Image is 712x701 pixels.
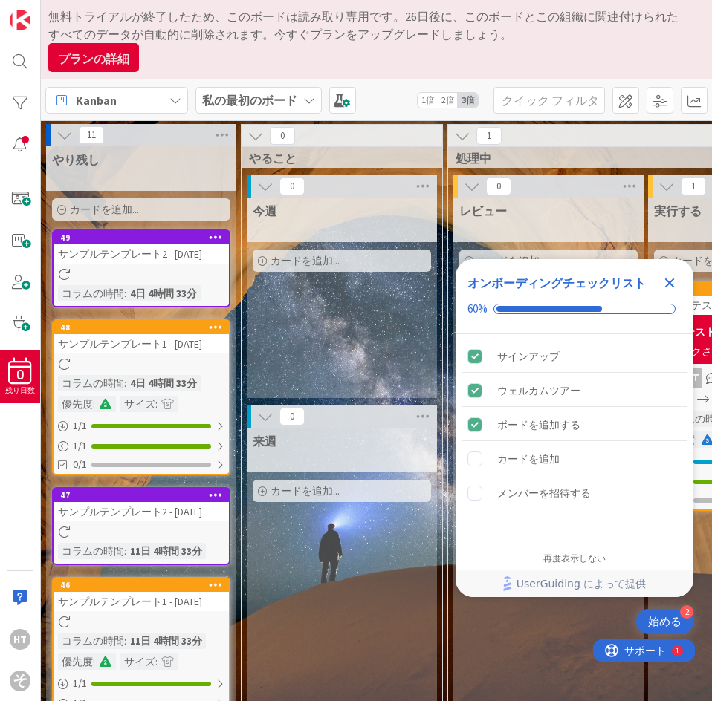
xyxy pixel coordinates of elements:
font: : [124,376,126,390]
font: 1倍 [421,94,435,105]
font: レビュー [459,203,507,218]
div: フッター [456,570,693,597]
font: サポート [31,4,73,18]
div: 49 [54,231,229,244]
font: 1 [82,7,86,16]
font: サイズ [124,655,155,668]
font: 処理中 [456,151,491,166]
input: クイック フィルター... [493,87,605,114]
font: 1 [487,129,491,142]
font: UserGuiding によって提供 [517,578,647,590]
font: 1 [82,439,87,452]
font: 11日 4時間 33分 [130,544,202,558]
span: やること [249,151,424,166]
div: 47 [54,489,229,502]
font: 実行する [654,203,702,218]
font: 始める [648,614,682,628]
div: 1/1 [54,437,229,455]
div: メンバーの招待が完了していません。 [462,477,687,509]
font: 優先度 [62,655,93,668]
font: サンプルテンプレート2 - [DATE] [58,505,202,518]
font: カードを追加... [271,254,340,267]
a: UserGuiding によって提供 [463,570,686,597]
font: 0 [290,410,294,423]
font: プランの詳細 [58,51,129,66]
font: / [78,419,82,432]
font: 0 [16,370,24,380]
font: 4日 4時間 33分 [130,376,197,390]
font: 残り日数 [5,385,35,395]
div: 46サンプルテンプレート1 - [DATE] [54,578,229,611]
button: プランの詳細 [48,43,139,72]
div: サインアップが完了しました。 [462,340,687,373]
font: 0 [280,129,285,142]
font: : [93,397,95,411]
div: 再度表示しない [543,552,606,564]
font: 1 [82,676,87,690]
font: : [124,544,126,558]
font: / [78,676,82,690]
font: カードを追加... [477,254,546,267]
font: コラムの時間 [62,287,124,300]
font: 4日 4時間 33分 [130,287,197,300]
font: カードを追加 [497,452,560,466]
font: カードを追加... [70,203,139,216]
font: サインアップ [497,350,560,363]
span: 来週 [253,434,276,449]
div: 49サンプルテンプレート2 - [DATE] [54,231,229,264]
font: : [155,397,158,411]
font: やること [249,151,297,166]
div: カードの追加が完了していません。 [462,443,687,475]
font: 無料トライアルが終了したため、このボードは読み取り専用です。26日後に、このボードとこの組織に関連付けられたすべてのデータが自動的に削除されます。今すぐプランをアップグレードしましょう。 [48,9,679,42]
font: 47 [60,490,70,501]
font: 今週 [253,203,276,218]
font: 60% [467,301,488,316]
div: 開始チェックリストを開く、残りのモジュール: 2 [636,609,693,634]
font: 1 [73,419,78,432]
font: 0/1 [73,457,87,471]
img: kanbanzone.comをご覧ください [10,10,30,30]
font: 0 [290,180,294,192]
font: メンバーを招待する [497,486,591,500]
div: ボードの追加が完了しました。 [462,408,687,441]
div: 1/1 [54,674,229,693]
font: ウェルカムツアー [497,384,580,397]
font: 優先度 [62,397,93,411]
font: サンプルテンプレート1 - [DATE] [58,595,202,608]
font: 11日 4時間 33分 [130,634,202,648]
font: 46 [60,580,70,590]
font: ht [13,633,27,646]
font: 1 [691,180,696,192]
div: 1/1 [54,417,229,435]
font: : [155,655,158,668]
font: やり残し [52,152,100,167]
font: 49 [60,232,70,243]
font: : [93,655,95,668]
font: 再度表示しない [543,552,606,564]
font: 1 [73,676,78,690]
span: Kanban [76,91,117,109]
font: : [695,433,697,446]
font: / [78,439,82,452]
div: チェックリストを閉じる [658,271,682,295]
div: チェックリスト項目 [456,334,693,543]
font: コラムの時間 [62,634,124,648]
font: オンボーディングチェックリスト [467,275,646,290]
font: 1 [73,439,78,452]
font: コラムの時間 [62,544,124,558]
font: : [124,287,126,300]
font: サンプルテンプレート1 - [DATE] [58,337,202,350]
font: 0 [496,180,501,192]
font: サイズ [124,397,155,411]
font: コラムの時間 [62,376,124,390]
font: カードを追加... [271,484,340,498]
font: サンプルテンプレート2 - [DATE] [58,247,202,261]
div: 48サンプルテンプレート1 - [DATE] [54,321,229,353]
div: チェックリストコンテナ [456,259,693,597]
font: 私の最初のボード [202,93,297,108]
font: 48 [60,322,70,333]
